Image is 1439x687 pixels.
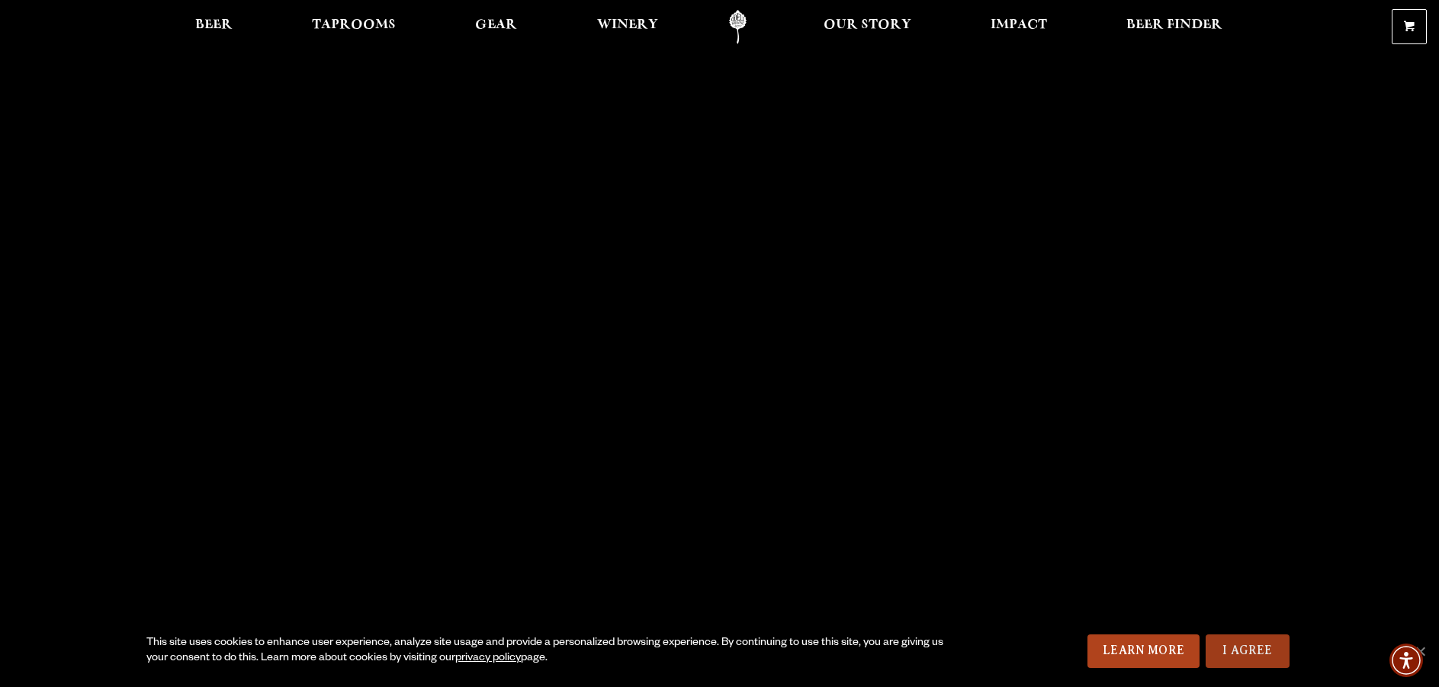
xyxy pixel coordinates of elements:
span: Winery [597,19,658,31]
a: I Agree [1206,634,1290,668]
a: Winery [587,10,668,44]
div: This site uses cookies to enhance user experience, analyze site usage and provide a personalized ... [146,636,964,666]
a: Beer Finder [1116,10,1232,44]
span: Beer [195,19,233,31]
a: privacy policy [455,653,521,665]
a: Gear [465,10,527,44]
a: Learn More [1087,634,1200,668]
span: Taprooms [312,19,396,31]
span: Gear [475,19,517,31]
div: Accessibility Menu [1389,644,1423,677]
span: Beer Finder [1126,19,1222,31]
span: Our Story [824,19,911,31]
a: Impact [981,10,1057,44]
a: Taprooms [302,10,406,44]
span: Impact [991,19,1047,31]
a: Odell Home [709,10,766,44]
a: Our Story [814,10,921,44]
a: Beer [185,10,243,44]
